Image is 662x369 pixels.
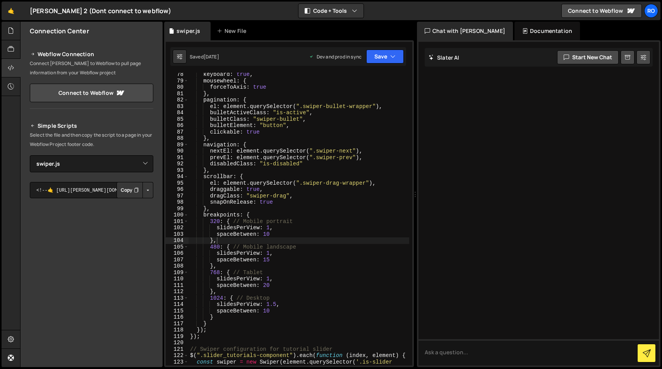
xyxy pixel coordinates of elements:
[515,22,580,40] div: Documentation
[298,4,364,18] button: Code + Tools
[166,308,189,314] div: 115
[166,186,189,193] div: 96
[166,231,189,238] div: 103
[30,6,172,15] div: [PERSON_NAME] 2 (Dont connect to webflow)
[30,59,153,77] p: Connect [PERSON_NAME] to Webflow to pull page information from your Webflow project
[166,225,189,231] div: 102
[166,173,189,180] div: 94
[166,276,189,282] div: 110
[30,121,153,130] h2: Simple Scripts
[166,91,189,97] div: 81
[166,212,189,218] div: 100
[429,54,460,61] h2: Slater AI
[309,53,362,60] div: Dev and prod in sync
[557,50,619,64] button: Start new chat
[217,27,249,35] div: New File
[166,116,189,123] div: 85
[30,130,153,149] p: Select the file and then copy the script to a page in your Webflow Project footer code.
[30,182,153,198] textarea: <!--🤙 [URL][PERSON_NAME][DOMAIN_NAME]> <script>document.addEventListener("DOMContentLoaded", func...
[166,193,189,199] div: 97
[166,295,189,302] div: 113
[166,218,189,225] div: 101
[166,352,189,359] div: 122
[190,53,219,60] div: Saved
[166,199,189,206] div: 98
[117,182,153,198] div: Button group with nested dropdown
[166,167,189,174] div: 93
[204,53,219,60] div: [DATE]
[166,327,189,333] div: 118
[177,27,200,35] div: swiper.js
[166,257,189,263] div: 107
[644,4,658,18] a: Ro
[166,263,189,269] div: 108
[2,2,21,20] a: 🤙
[30,286,154,355] iframe: YouTube video player
[117,182,143,198] button: Copy
[30,84,153,102] a: Connect to Webflow
[561,4,642,18] a: Connect to Webflow
[166,282,189,289] div: 111
[166,301,189,308] div: 114
[166,288,189,295] div: 112
[166,154,189,161] div: 91
[417,22,513,40] div: Chat with [PERSON_NAME]
[166,314,189,321] div: 116
[166,78,189,84] div: 79
[166,269,189,276] div: 109
[366,50,404,64] button: Save
[166,346,189,353] div: 121
[166,129,189,136] div: 87
[166,142,189,148] div: 89
[166,103,189,110] div: 83
[166,84,189,91] div: 80
[30,50,153,59] h2: Webflow Connection
[166,333,189,340] div: 119
[166,161,189,167] div: 92
[166,321,189,327] div: 117
[166,135,189,142] div: 88
[166,122,189,129] div: 86
[166,206,189,212] div: 99
[166,71,189,78] div: 78
[30,211,154,281] iframe: YouTube video player
[166,180,189,187] div: 95
[166,110,189,116] div: 84
[166,340,189,346] div: 120
[166,97,189,103] div: 82
[166,250,189,257] div: 106
[166,237,189,244] div: 104
[166,148,189,154] div: 90
[30,27,89,35] h2: Connection Center
[166,244,189,251] div: 105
